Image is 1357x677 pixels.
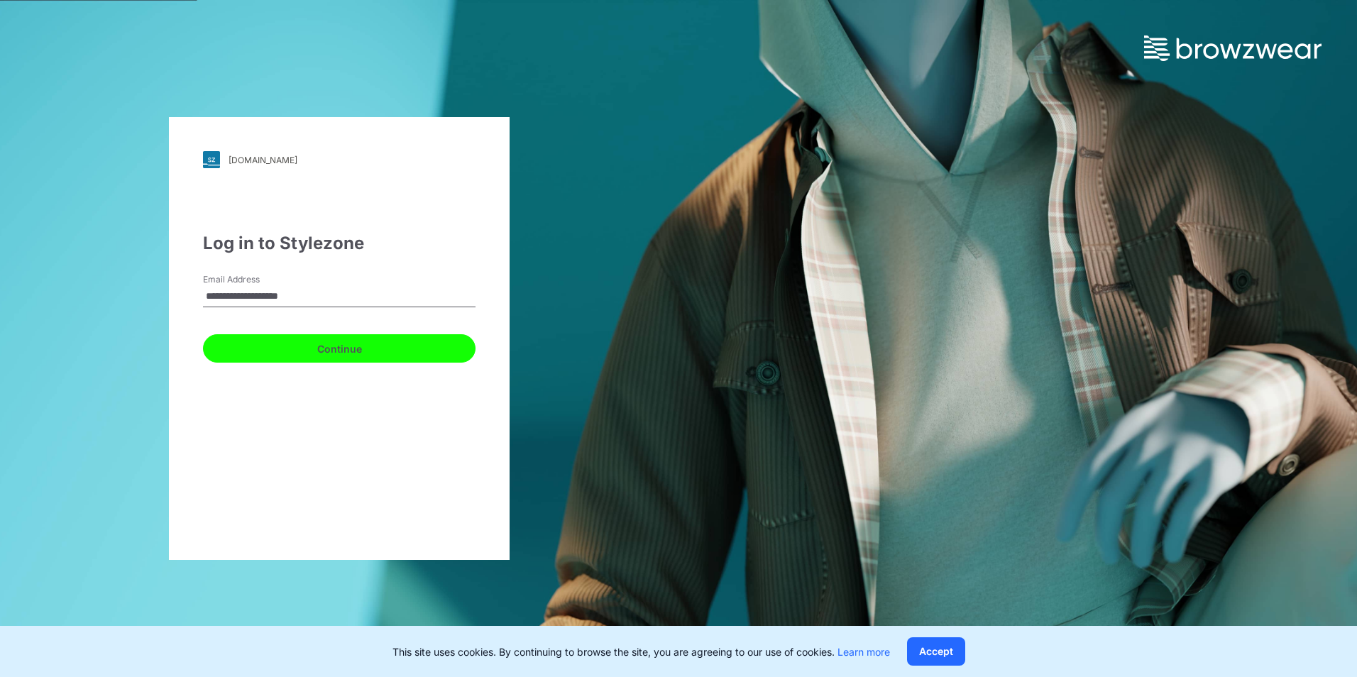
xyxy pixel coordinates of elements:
[392,644,890,659] p: This site uses cookies. By continuing to browse the site, you are agreeing to our use of cookies.
[203,231,476,256] div: Log in to Stylezone
[203,273,302,286] label: Email Address
[203,151,476,168] a: [DOMAIN_NAME]
[203,334,476,363] button: Continue
[229,155,297,165] div: [DOMAIN_NAME]
[837,646,890,658] a: Learn more
[203,151,220,168] img: svg+xml;base64,PHN2ZyB3aWR0aD0iMjgiIGhlaWdodD0iMjgiIHZpZXdCb3g9IjAgMCAyOCAyOCIgZmlsbD0ibm9uZSIgeG...
[907,637,965,666] button: Accept
[1144,35,1322,61] img: browzwear-logo.73288ffb.svg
